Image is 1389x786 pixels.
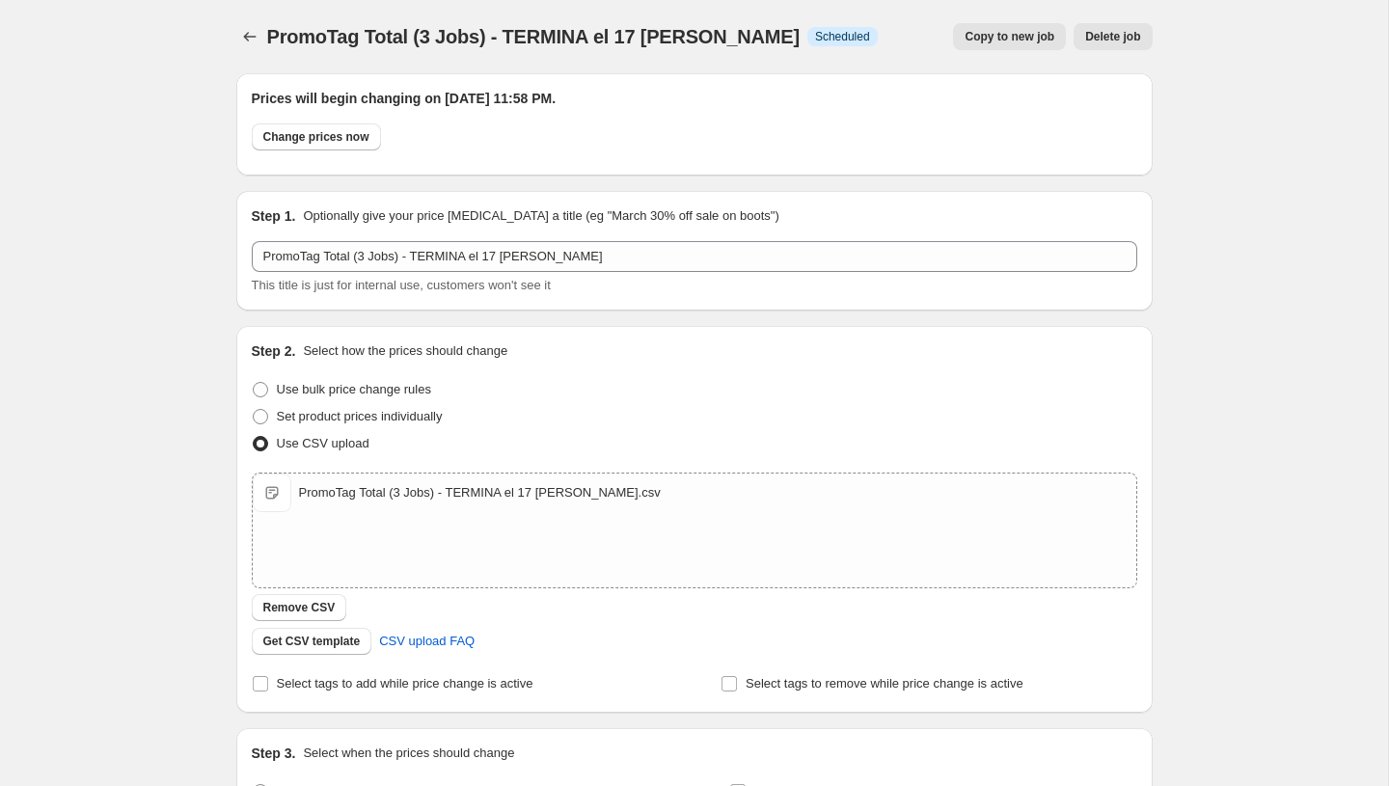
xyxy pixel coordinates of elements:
[303,744,514,763] p: Select when the prices should change
[252,278,551,292] span: This title is just for internal use, customers won't see it
[252,744,296,763] h2: Step 3.
[1074,23,1152,50] button: Delete job
[965,29,1054,44] span: Copy to new job
[252,341,296,361] h2: Step 2.
[299,483,661,502] div: PromoTag Total (3 Jobs) - TERMINA el 17 [PERSON_NAME].csv
[277,676,533,691] span: Select tags to add while price change is active
[303,341,507,361] p: Select how the prices should change
[746,676,1023,691] span: Select tags to remove while price change is active
[277,409,443,423] span: Set product prices individually
[267,26,800,47] span: PromoTag Total (3 Jobs) - TERMINA el 17 [PERSON_NAME]
[379,632,475,651] span: CSV upload FAQ
[252,241,1137,272] input: 30% off holiday sale
[303,206,778,226] p: Optionally give your price [MEDICAL_DATA] a title (eg "March 30% off sale on boots")
[953,23,1066,50] button: Copy to new job
[252,89,1137,108] h2: Prices will begin changing on [DATE] 11:58 PM.
[368,626,486,657] a: CSV upload FAQ
[263,129,369,145] span: Change prices now
[277,382,431,396] span: Use bulk price change rules
[263,634,361,649] span: Get CSV template
[815,29,870,44] span: Scheduled
[252,206,296,226] h2: Step 1.
[263,600,336,615] span: Remove CSV
[236,23,263,50] button: Price change jobs
[252,628,372,655] button: Get CSV template
[1085,29,1140,44] span: Delete job
[277,436,369,450] span: Use CSV upload
[252,123,381,150] button: Change prices now
[252,594,347,621] button: Remove CSV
